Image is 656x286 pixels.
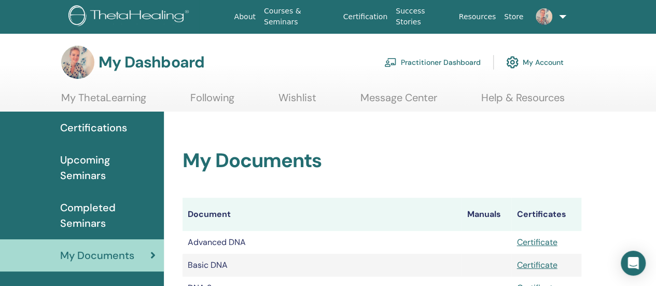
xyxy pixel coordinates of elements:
a: Success Stories [392,2,454,32]
td: Basic DNA [183,254,462,277]
a: My Account [506,51,564,74]
h3: My Dashboard [99,53,204,72]
a: Resources [455,7,500,26]
span: Certifications [60,120,127,135]
img: default.jpg [61,46,94,79]
a: Wishlist [278,91,316,112]
a: Following [190,91,234,112]
img: cog.svg [506,53,519,71]
a: Help & Resources [481,91,565,112]
h2: My Documents [183,149,581,173]
a: Certificate [517,260,557,270]
th: Manuals [462,198,511,231]
a: My ThetaLearning [61,91,146,112]
div: Open Intercom Messenger [621,251,646,276]
span: Upcoming Seminars [60,152,156,183]
img: logo.png [68,5,192,29]
a: Certificate [517,237,557,248]
a: About [230,7,260,26]
a: Message Center [360,91,437,112]
th: Document [183,198,462,231]
span: My Documents [60,248,134,263]
a: Practitioner Dashboard [384,51,481,74]
a: Courses & Seminars [260,2,339,32]
a: Certification [339,7,392,26]
th: Certificates [511,198,581,231]
span: Completed Seminars [60,200,156,231]
img: default.jpg [536,8,552,25]
td: Advanced DNA [183,231,462,254]
a: Store [500,7,527,26]
img: chalkboard-teacher.svg [384,58,397,67]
